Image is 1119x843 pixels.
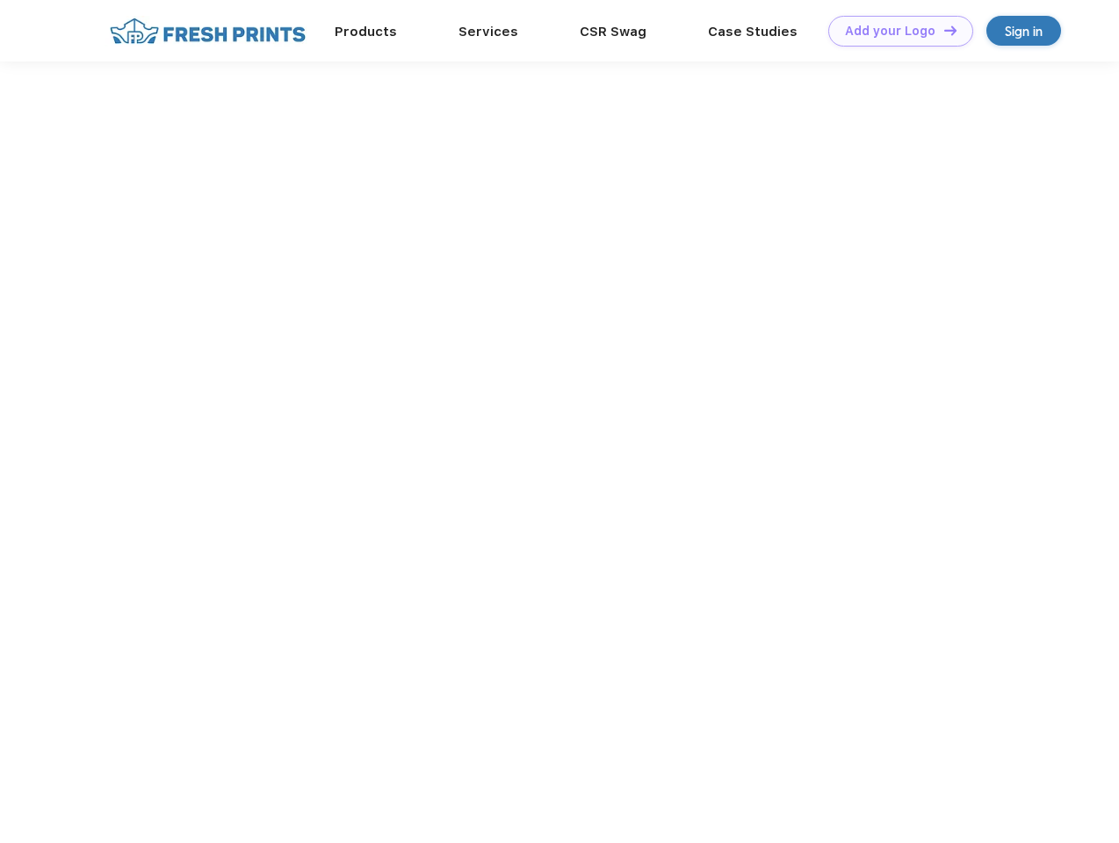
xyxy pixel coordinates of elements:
a: CSR Swag [580,24,646,40]
div: Sign in [1005,21,1043,41]
img: fo%20logo%202.webp [105,16,311,47]
img: DT [944,25,957,35]
a: Products [335,24,397,40]
a: Sign in [986,16,1061,46]
a: Services [458,24,518,40]
div: Add your Logo [845,24,935,39]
